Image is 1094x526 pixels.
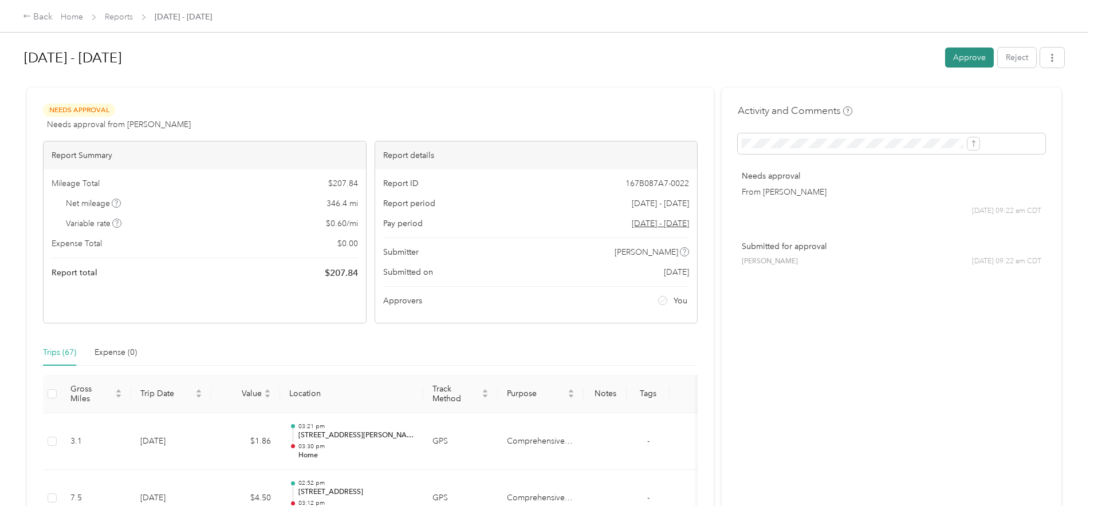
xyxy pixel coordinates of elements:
span: You [674,295,687,307]
span: Needs approval from [PERSON_NAME] [47,118,191,130]
span: caret-up [264,387,271,394]
span: [DATE] 09:22 am CDT [972,256,1041,267]
span: $ 207.84 [328,177,358,189]
span: Mileage Total [52,177,100,189]
span: caret-up [115,387,122,394]
h4: Activity and Comments [738,104,852,118]
p: Home [298,450,414,461]
span: Go to pay period [632,217,689,230]
th: Location [280,375,423,413]
td: [DATE] [131,413,211,470]
iframe: Everlance-gr Chat Button Frame [1030,462,1094,526]
p: [STREET_ADDRESS][PERSON_NAME][PERSON_NAME] [298,430,414,441]
p: From [PERSON_NAME] [742,186,1041,198]
span: $ 0.00 [337,238,358,250]
div: Back [23,10,53,24]
span: caret-up [482,387,489,394]
td: Comprehensive Prosthetics & Orthotics [498,413,584,470]
span: Track Method [432,384,479,404]
span: Variable rate [66,217,122,230]
p: 03:12 pm [298,499,414,507]
th: Track Method [423,375,498,413]
span: [DATE] - [DATE] [155,11,212,23]
span: caret-up [568,387,574,394]
span: Submitter [383,246,419,258]
span: caret-down [115,393,122,400]
span: Gross Miles [70,384,113,404]
div: Expense (0) [95,346,137,359]
button: Approve [945,48,994,68]
td: 3.1 [61,413,131,470]
span: Value [221,389,262,398]
th: Purpose [498,375,584,413]
span: [DATE] 09:22 am CDT [972,206,1041,216]
span: [DATE] - [DATE] [632,197,689,209]
span: Submitted on [383,266,433,278]
span: Report total [52,267,97,279]
td: $1.86 [211,413,280,470]
p: [STREET_ADDRESS] [298,487,414,497]
p: 03:30 pm [298,442,414,450]
span: caret-down [264,393,271,400]
span: - [647,436,650,446]
span: - [647,493,650,503]
h1: Sep 16 - 30, 2025 [24,44,937,72]
span: Purpose [507,389,565,398]
th: Gross Miles [61,375,131,413]
div: Report Summary [44,141,366,169]
a: Home [61,12,83,22]
p: 03:21 pm [298,422,414,430]
span: [PERSON_NAME] [742,256,798,267]
div: Report details [375,141,698,169]
td: GPS [423,413,498,470]
span: caret-down [568,393,574,400]
span: Report period [383,197,435,209]
th: Notes [584,375,627,413]
span: 167B087A7-0022 [625,177,689,189]
th: Trip Date [131,375,211,413]
span: Report ID [383,177,419,189]
span: Approvers [383,295,422,307]
p: 02:52 pm [298,479,414,487]
span: [PERSON_NAME] [615,246,678,258]
span: Net mileage [66,197,121,209]
th: Value [211,375,280,413]
span: $ 207.84 [325,266,358,280]
th: Tags [627,375,670,413]
span: [DATE] [664,266,689,278]
span: caret-down [195,393,202,400]
span: caret-down [482,393,489,400]
span: caret-up [195,387,202,394]
p: Needs approval [742,170,1041,182]
div: Trips (67) [43,346,76,359]
span: Needs Approval [43,104,115,117]
p: Submitted for approval [742,240,1041,252]
span: Expense Total [52,238,102,250]
span: $ 0.60 / mi [326,217,358,230]
span: 346.4 mi [326,197,358,209]
a: Reports [105,12,133,22]
button: Reject [998,48,1036,68]
span: Trip Date [140,389,193,398]
span: Pay period [383,217,423,230]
